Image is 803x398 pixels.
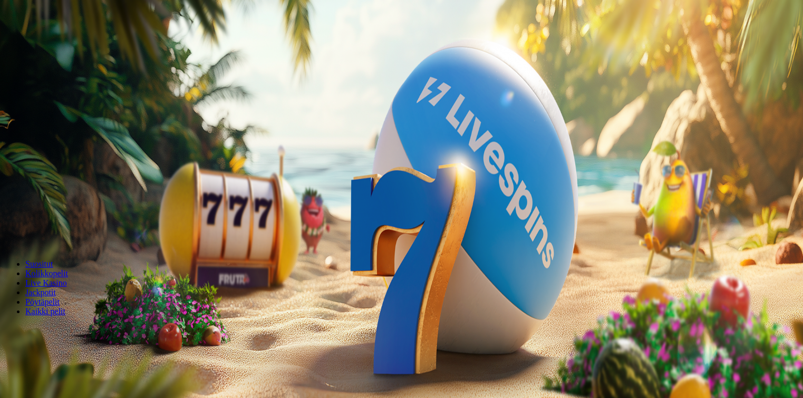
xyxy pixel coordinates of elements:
[4,241,799,316] nav: Lobby
[25,288,56,297] a: Jackpotit
[25,278,67,287] a: Live Kasino
[25,269,68,278] a: Kolikkopelit
[4,241,799,336] header: Lobby
[25,297,60,306] a: Pöytäpelit
[25,259,53,268] a: Suositut
[25,307,65,316] a: Kaikki pelit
